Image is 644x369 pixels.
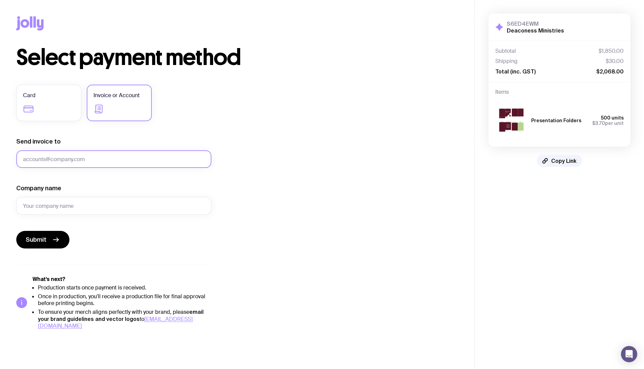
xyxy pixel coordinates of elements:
[38,308,211,329] li: To ensure your merch aligns perfectly with your brand, please to
[495,89,624,95] h4: Items
[495,68,536,75] span: Total (inc. GST)
[592,121,624,126] span: per unit
[16,184,61,192] label: Company name
[596,68,624,75] span: $2,068.00
[621,346,637,362] div: Open Intercom Messenger
[507,27,564,34] h2: Deaconess Ministries
[531,118,581,123] h3: Presentation Folders
[38,284,211,291] li: Production starts once payment is received.
[606,58,624,65] span: $30.00
[495,48,516,55] span: Subtotal
[592,121,605,126] span: $3.70
[507,20,564,27] h3: S6ED4EWM
[38,316,193,329] a: [EMAIL_ADDRESS][DOMAIN_NAME]
[16,47,458,68] h1: Select payment method
[26,236,46,244] span: Submit
[16,231,69,248] button: Submit
[33,276,211,283] h5: What’s next?
[601,115,624,121] span: 500 units
[551,157,577,164] span: Copy Link
[16,197,211,215] input: Your company name
[38,293,211,307] li: Once in production, you'll receive a production file for final approval before printing begins.
[23,91,36,100] span: Card
[599,48,624,55] span: $1,850.00
[16,137,61,146] label: Send invoice to
[16,150,211,168] input: accounts@company.com
[537,155,582,167] button: Copy Link
[495,58,518,65] span: Shipping
[94,91,140,100] span: Invoice or Account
